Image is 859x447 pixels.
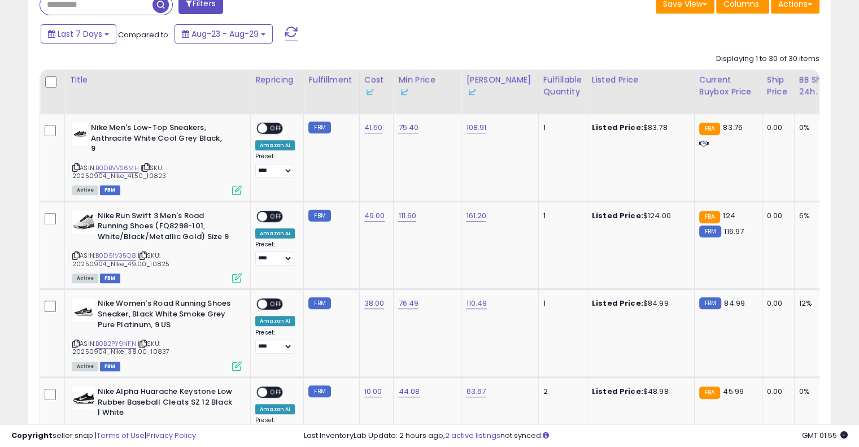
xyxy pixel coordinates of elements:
a: Terms of Use [97,430,145,441]
b: Listed Price: [592,386,643,397]
div: ASIN: [72,298,242,370]
span: | SKU: 20250904_Nike_38.00_10837 [72,339,169,356]
a: B0D91V35Q8 [95,251,136,261]
small: FBA [699,211,720,223]
div: Listed Price [592,74,690,86]
a: 2 active listings [445,430,500,441]
div: 1 [543,298,578,309]
span: OFF [267,211,285,221]
div: Some or all of the values in this column are provided from Inventory Lab. [398,86,456,98]
a: 75.40 [398,122,418,133]
div: ASIN: [72,123,242,194]
div: Cost [364,74,389,98]
a: 10.00 [364,386,382,397]
a: 108.91 [466,122,486,133]
div: Displaying 1 to 30 of 30 items [716,54,819,64]
img: 31lpgY-5nvL._SL40_.jpg [72,298,95,321]
b: Listed Price: [592,122,643,133]
div: $83.78 [592,123,686,133]
span: FBM [100,185,120,195]
span: 45.99 [723,386,744,397]
a: 111.60 [398,210,416,222]
div: Min Price [398,74,456,98]
span: | SKU: 20250904_Nike_41.50_10823 [72,163,166,180]
div: 0.00 [767,298,786,309]
div: seller snap | | [11,431,196,441]
small: FBM [308,210,330,222]
span: 84.99 [724,298,745,309]
small: FBM [308,385,330,397]
div: 1 [543,123,578,133]
div: Some or all of the values in this column are provided from Inventory Lab. [364,86,389,98]
a: 63.67 [466,386,486,397]
span: FBM [100,362,120,371]
img: 31JVj+X-j8L._SL40_.jpg [72,387,95,409]
button: Last 7 Days [41,24,116,44]
span: OFF [267,388,285,397]
b: Nike Run Swift 3 Men's Road Running Shoes (FQ8298-101, White/Black/Metallic Gold) Size 9 [98,211,235,245]
div: [PERSON_NAME] [466,74,533,98]
div: 6% [799,211,836,221]
div: 0% [799,123,836,133]
a: Privacy Policy [146,430,196,441]
span: All listings currently available for purchase on Amazon [72,185,98,195]
span: 83.76 [723,122,743,133]
div: Fulfillment [308,74,354,86]
span: Compared to: [118,29,170,40]
img: 41WxNEZJVzL._SL40_.jpg [72,211,95,233]
div: 0.00 [767,211,786,221]
span: 116.97 [724,226,744,237]
span: FBM [100,274,120,283]
span: All listings currently available for purchase on Amazon [72,274,98,283]
div: 1 [543,211,578,221]
div: Amazon AI [255,228,295,238]
div: BB Share 24h. [799,74,840,98]
div: 2 [543,387,578,397]
a: 44.08 [398,386,420,397]
a: 76.49 [398,298,418,309]
div: Amazon AI [255,404,295,414]
span: Aug-23 - Aug-29 [191,28,259,40]
div: 0.00 [767,387,786,397]
div: Current Buybox Price [699,74,757,98]
div: Title [69,74,246,86]
a: 41.50 [364,122,383,133]
div: Preset: [255,241,295,266]
a: B0B2PY9NFN [95,339,136,349]
a: 38.00 [364,298,385,309]
span: All listings currently available for purchase on Amazon [72,362,98,371]
small: FBA [699,123,720,135]
span: | SKU: 20250904_Nike_49.00_10825 [72,251,169,268]
div: ASIN: [72,211,242,282]
span: OFF [267,300,285,309]
div: Repricing [255,74,299,86]
div: Preset: [255,329,295,354]
a: 110.49 [466,298,487,309]
div: 12% [799,298,836,309]
span: OFF [267,124,285,133]
div: $124.00 [592,211,686,221]
div: $84.99 [592,298,686,309]
small: FBM [308,121,330,133]
img: InventoryLab Logo [466,86,477,98]
span: 2025-09-6 01:55 GMT [802,430,848,441]
span: Last 7 Days [58,28,102,40]
b: Listed Price: [592,298,643,309]
div: Ship Price [767,74,790,98]
small: FBA [699,387,720,399]
div: 0% [799,387,836,397]
div: Amazon AI [255,140,295,150]
b: Nike Alpha Huarache Keystone Low Rubber Baseball Cleats SZ 12 Black | White [98,387,235,421]
div: $48.98 [592,387,686,397]
b: Listed Price: [592,210,643,221]
small: FBM [699,297,721,309]
a: B0DBVVS6MH [95,163,139,173]
button: Aug-23 - Aug-29 [175,24,273,44]
img: InventoryLab Logo [398,86,409,98]
img: 21QAtaWDp7L._SL40_.jpg [72,123,88,145]
div: 0.00 [767,123,786,133]
img: InventoryLab Logo [364,86,376,98]
a: 49.00 [364,210,385,222]
div: Fulfillable Quantity [543,74,582,98]
div: Amazon AI [255,316,295,326]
